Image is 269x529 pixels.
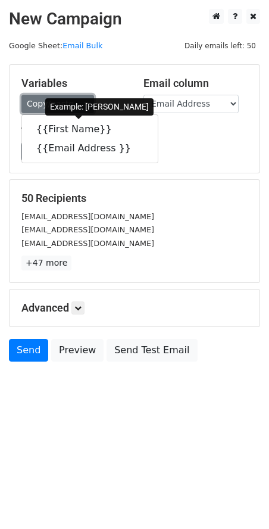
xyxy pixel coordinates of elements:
[21,256,71,270] a: +47 more
[143,77,248,90] h5: Email column
[21,301,248,315] h5: Advanced
[51,339,104,362] a: Preview
[180,39,260,52] span: Daily emails left: 50
[9,9,260,29] h2: New Campaign
[62,41,102,50] a: Email Bulk
[21,225,154,234] small: [EMAIL_ADDRESS][DOMAIN_NAME]
[22,139,158,158] a: {{Email Address }}
[21,212,154,221] small: [EMAIL_ADDRESS][DOMAIN_NAME]
[21,192,248,205] h5: 50 Recipients
[9,41,102,50] small: Google Sheet:
[45,98,154,116] div: Example: [PERSON_NAME]
[22,120,158,139] a: {{First Name}}
[180,41,260,50] a: Daily emails left: 50
[209,472,269,529] iframe: Chat Widget
[107,339,197,362] a: Send Test Email
[21,95,94,113] a: Copy/paste...
[9,339,48,362] a: Send
[21,239,154,248] small: [EMAIL_ADDRESS][DOMAIN_NAME]
[21,77,126,90] h5: Variables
